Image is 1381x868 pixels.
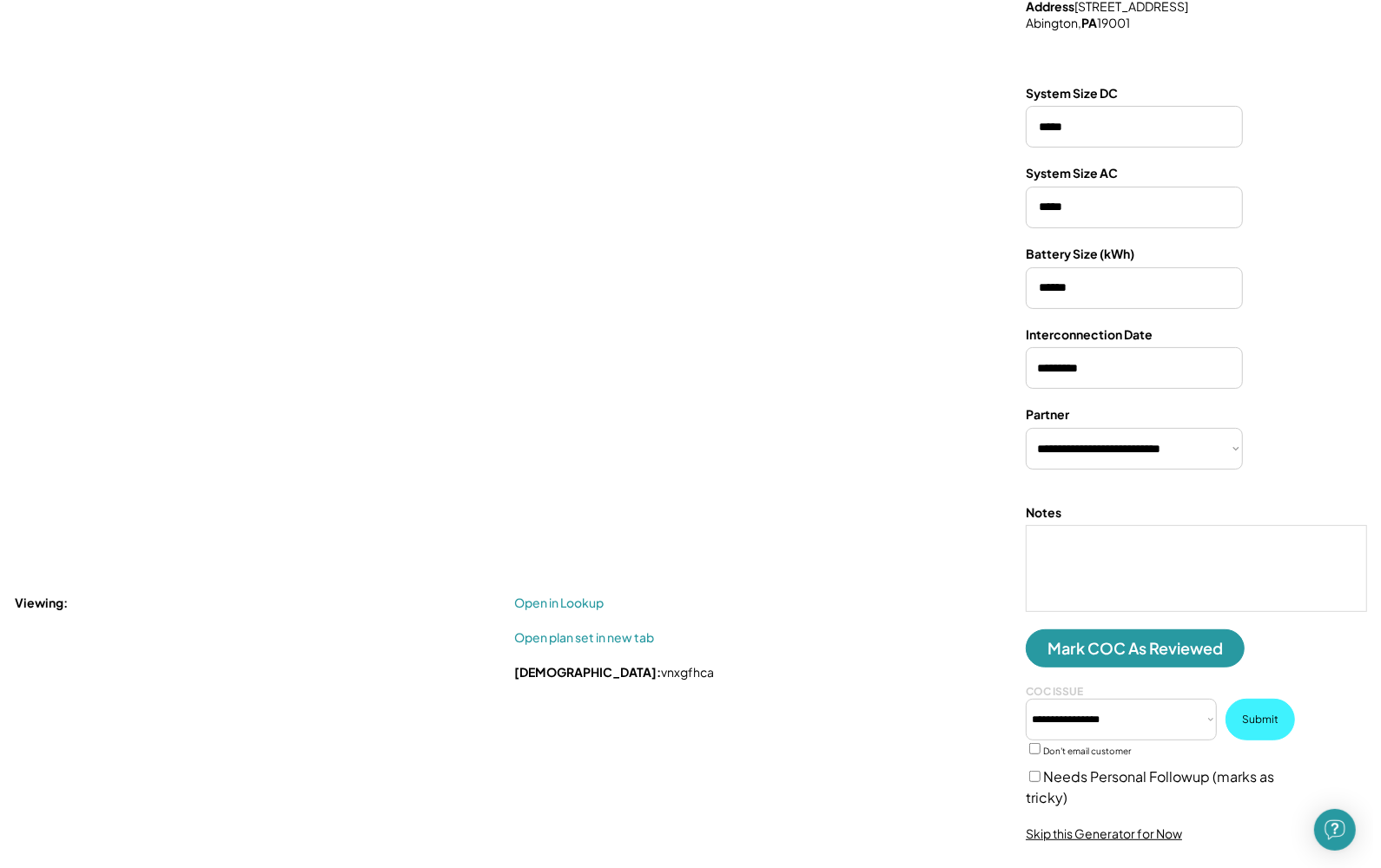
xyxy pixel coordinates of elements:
div: Partner [1017,406,1061,424]
div: Viewing: [6,595,59,612]
div: vnxgfhca [505,664,705,681]
a: Open plan set in new tab [505,629,645,647]
div: System Size AC [1017,165,1109,182]
div: Interconnection Date [1017,326,1144,344]
strong: [DEMOGRAPHIC_DATA]: [505,664,652,680]
div: Notes [1017,504,1053,522]
div: Skip this Generator for Now [1017,825,1173,843]
div: Battery Size (kWh) [1017,246,1126,263]
div: Open Intercom Messenger [1305,809,1347,851]
button: Mark COC As Reviewed [1017,629,1236,667]
a: Open in Lookup [505,595,636,612]
label: Needs Personal Followup (marks as tricky) [1017,767,1265,806]
div: COC ISSUE [1017,685,1074,699]
button: Submit [1217,699,1286,740]
div: System Size DC [1017,85,1109,102]
strong: PA [1073,15,1088,30]
label: Don't email customer [1034,746,1122,756]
